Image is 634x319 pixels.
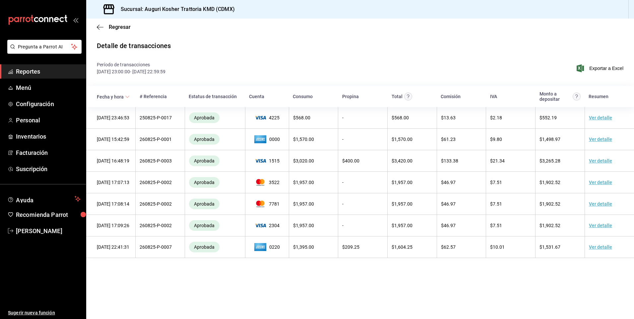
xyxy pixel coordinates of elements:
[392,94,403,99] div: Total
[73,17,78,23] button: open_drawer_menu
[109,24,131,30] span: Regresar
[16,132,81,141] span: Inventarios
[189,199,220,209] div: Transacciones cobradas de manera exitosa.
[249,94,264,99] div: Cuenta
[189,112,220,123] div: Transacciones cobradas de manera exitosa.
[136,193,185,215] td: 260825-P-0002
[441,94,461,99] div: Comisión
[191,137,217,142] span: Aprobada
[589,137,612,142] a: Ver detalle
[342,158,359,163] span: $ 400.00
[136,150,185,172] td: 260825-P-0003
[86,150,136,172] td: [DATE] 16:48:19
[189,177,220,188] div: Transacciones cobradas de manera exitosa.
[97,24,131,30] button: Regresar
[392,180,412,185] span: $ 1,957.00
[589,244,612,250] a: Ver detalle
[86,107,136,129] td: [DATE] 23:46:53
[115,5,235,13] h3: Sucursal: Auguri Kosher Trattoria KMD (CDMX)
[392,137,412,142] span: $ 1,570.00
[589,94,608,99] div: Resumen
[404,93,412,100] svg: Este monto equivale al total pagado por el comensal antes de aplicar Comisión e IVA.
[539,158,560,163] span: $ 3,265.28
[189,94,237,99] div: Estatus de transacción
[249,134,285,145] span: 0000
[191,115,217,120] span: Aprobada
[392,223,412,228] span: $ 1,957.00
[8,309,81,316] span: Sugerir nueva función
[441,158,458,163] span: $ 133.38
[338,215,388,236] td: -
[490,223,502,228] span: $ 7.51
[249,158,285,163] span: 1515
[136,172,185,193] td: 260825-P-0002
[16,99,81,108] span: Configuración
[189,242,220,252] div: Transacciones cobradas de manera exitosa.
[16,164,81,173] span: Suscripción
[293,180,314,185] span: $ 1,957.00
[589,180,612,185] a: Ver detalle
[16,148,81,157] span: Facturación
[7,40,82,54] button: Pregunta a Parrot AI
[589,223,612,228] a: Ver detalle
[589,158,612,163] a: Ver detalle
[18,43,71,50] span: Pregunta a Parrot AI
[490,94,497,99] div: IVA
[441,201,456,207] span: $ 46.97
[97,94,124,99] div: Fecha y hora
[86,129,136,150] td: [DATE] 15:42:59
[86,215,136,236] td: [DATE] 17:09:26
[5,48,82,55] a: Pregunta a Parrot AI
[191,223,217,228] span: Aprobada
[539,180,560,185] span: $ 1,902.52
[539,115,557,120] span: $ 552.19
[441,223,456,228] span: $ 46.97
[441,180,456,185] span: $ 46.97
[342,244,359,250] span: $ 209.25
[136,107,185,129] td: 250825-P-0017
[86,172,136,193] td: [DATE] 17:07:13
[249,115,285,120] span: 4225
[97,68,165,75] p: [DATE] 23:00:00 - [DATE] 22:59:59
[86,236,136,258] td: [DATE] 22:41:31
[191,180,217,185] span: Aprobada
[589,201,612,207] a: Ver detalle
[338,172,388,193] td: -
[490,158,505,163] span: $ 21.34
[392,115,409,120] span: $ 568.00
[342,94,359,99] div: Propina
[97,41,171,51] div: Detalle de transacciones
[441,244,456,250] span: $ 62.57
[490,115,502,120] span: $ 2.18
[16,226,81,235] span: [PERSON_NAME]
[589,115,612,120] a: Ver detalle
[441,137,456,142] span: $ 61.23
[16,83,81,92] span: Menú
[338,193,388,215] td: -
[338,129,388,150] td: -
[490,201,502,207] span: $ 7.51
[490,244,505,250] span: $ 10.01
[293,94,313,99] div: Consumo
[249,201,285,207] span: 7781
[249,223,285,228] span: 2304
[191,244,217,250] span: Aprobada
[392,201,412,207] span: $ 1,957.00
[539,91,571,102] div: Monto a depositar
[293,201,314,207] span: $ 1,957.00
[191,201,217,207] span: Aprobada
[189,156,220,166] div: Transacciones cobradas de manera exitosa.
[189,134,220,145] div: Transacciones cobradas de manera exitosa.
[16,195,72,203] span: Ayuda
[539,137,560,142] span: $ 1,498.97
[392,244,412,250] span: $ 1,604.25
[249,179,285,186] span: 3522
[490,137,502,142] span: $ 9.80
[136,236,185,258] td: 260825-P-0007
[539,244,560,250] span: $ 1,531.67
[293,244,314,250] span: $ 1,395.00
[16,210,81,219] span: Recomienda Parrot
[578,64,623,72] button: Exportar a Excel
[293,115,310,120] span: $ 568.00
